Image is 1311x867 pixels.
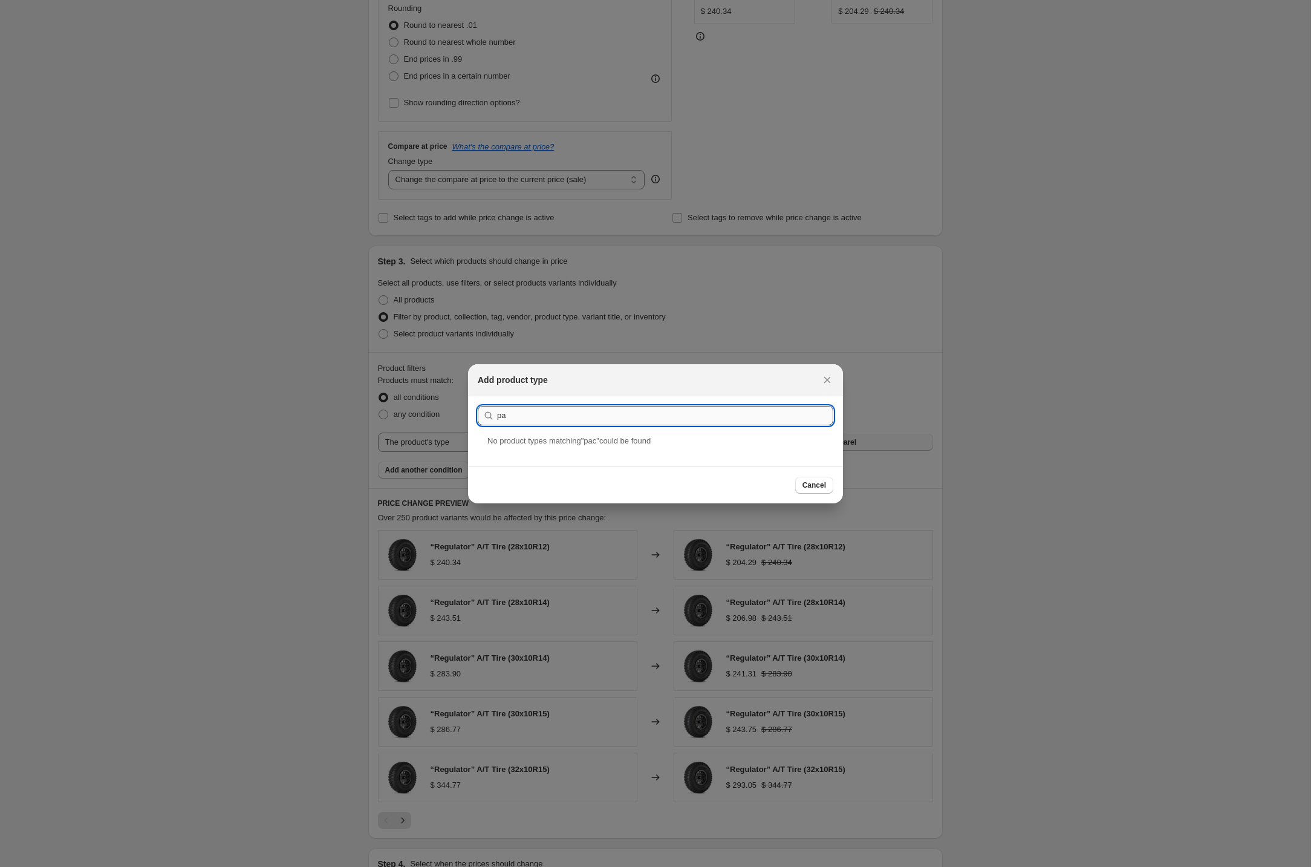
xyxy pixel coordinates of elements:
[478,374,548,386] h2: Add product type
[819,371,836,388] button: Close
[487,436,651,445] span: No product type s matching " pac " could be found
[802,480,826,490] span: Cancel
[795,477,833,494] button: Cancel
[497,406,833,425] input: Search product types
